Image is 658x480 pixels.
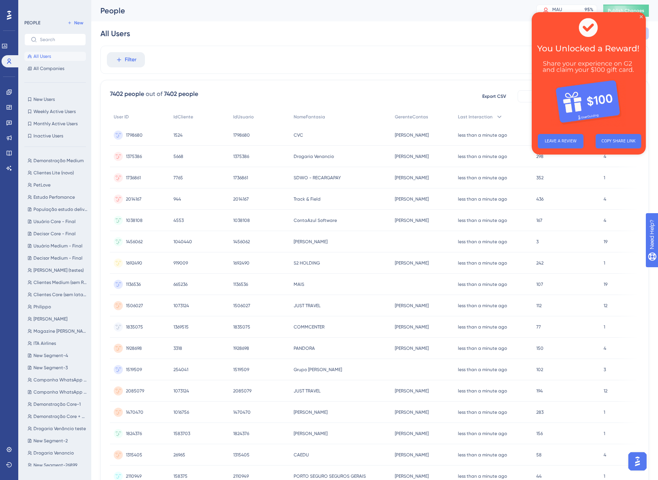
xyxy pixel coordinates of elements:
span: 1456062 [126,239,143,245]
span: Demonstração Core + Medium [33,413,87,419]
time: less than a minute ago [458,474,507,479]
span: ITA Airlines [33,340,56,346]
div: 7402 people [164,89,198,99]
button: New Segment-4 [24,351,91,360]
span: 19 [604,281,607,287]
span: 4 [604,452,606,458]
span: 1928698 [233,345,249,351]
span: 4 [604,345,606,351]
time: less than a minute ago [458,196,507,202]
span: 77 [536,324,541,330]
time: less than a minute ago [458,346,507,351]
span: 1016756 [173,409,189,415]
span: [PERSON_NAME] [395,196,429,202]
span: 7765 [173,175,183,181]
span: Decisor Core - Final [33,231,76,237]
span: 1 [604,409,605,415]
button: New [65,18,86,27]
span: Usuário Medium - Final [33,243,83,249]
time: less than a minute ago [458,218,507,223]
time: less than a minute ago [458,431,507,436]
button: Inactive Users [24,131,86,140]
span: Export CSV [482,93,506,99]
span: CVC [294,132,303,138]
span: 1038108 [126,217,143,223]
span: 167 [536,217,542,223]
span: 1736861 [233,175,248,181]
span: 1470470 [126,409,143,415]
button: Available Attributes (28) [518,90,639,102]
button: Filter [107,52,145,67]
span: 1519509 [233,367,249,373]
span: [PERSON_NAME] [395,132,429,138]
span: Clientes Medium (sem Raízen) [33,279,87,285]
time: less than a minute ago [458,260,507,266]
span: MAIS [294,281,304,287]
button: Decisor Core - Final [24,229,91,238]
iframe: UserGuiding AI Assistant Launcher [626,450,649,473]
time: less than a minute ago [458,452,507,458]
span: 1136536 [126,281,141,287]
span: Filter [125,55,137,64]
span: 19 [604,239,607,245]
div: MAU [552,6,562,13]
span: Need Help? [18,2,48,11]
span: Campanha WhatsApp (Tela Inicial) [33,389,87,395]
span: 2110949 [233,473,249,479]
button: Philippo [24,302,91,311]
span: 242 [536,260,544,266]
span: [PERSON_NAME] [395,217,429,223]
span: [PERSON_NAME] [294,431,327,437]
button: Decisor Medium - Final [24,254,91,263]
time: less than a minute ago [458,132,507,138]
span: New Users [33,96,55,102]
time: less than a minute ago [458,175,507,180]
span: 150 [536,345,544,351]
span: Clientes Lite (novo) [33,170,74,176]
time: less than a minute ago [458,154,507,159]
time: less than a minute ago [458,388,507,394]
button: New Segment-3 [24,363,91,372]
span: 1835075 [233,324,250,330]
span: 112 [536,303,542,309]
span: 1369515 [173,324,189,330]
button: Export CSV [475,90,513,102]
span: 1 [604,431,605,437]
span: 4553 [173,217,184,223]
button: Drogaria Venâncio teste [24,424,91,433]
span: 5668 [173,153,183,159]
span: [PERSON_NAME] [395,409,429,415]
span: 3 [536,239,539,245]
div: out of [146,89,162,99]
span: Usuário Core - Final [33,218,76,225]
button: New Users [24,95,86,104]
span: 107 [536,281,543,287]
button: New Segment-26899 [24,461,91,470]
span: Demonstração Medium [33,158,84,164]
span: 1315405 [126,452,142,458]
div: 7402 people [110,89,144,99]
span: PANDORA [294,345,315,351]
button: Demonstração Core + Medium [24,412,91,421]
span: 352 [536,175,544,181]
span: 1073124 [173,303,189,309]
span: 1375386 [126,153,142,159]
span: Weekly Active Users [33,108,76,115]
span: Drogaria Venancio [33,450,74,456]
span: COMMCENTER [294,324,324,330]
span: 1506027 [233,303,250,309]
span: Inactive Users [33,133,63,139]
span: 2014167 [233,196,249,202]
span: 1824376 [233,431,249,437]
button: [PERSON_NAME] [24,314,91,324]
span: 3318 [173,345,182,351]
input: Search [40,37,79,42]
span: 1736861 [126,175,141,181]
button: Clientes Lite (novo) [24,168,91,177]
div: 95 % [585,6,593,13]
span: [PERSON_NAME] [395,153,429,159]
span: Campanha WhatsApp (Tela de Contatos) [33,377,87,383]
span: 944 [173,196,181,202]
span: PetLove [33,182,51,188]
span: 298 [536,153,544,159]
